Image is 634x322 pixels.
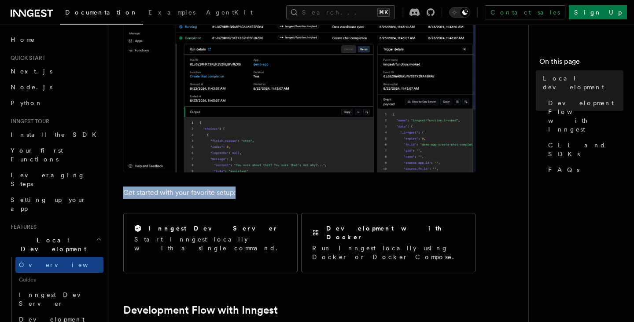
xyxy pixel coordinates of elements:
[7,63,103,79] a: Next.js
[545,162,623,178] a: FAQs
[449,7,470,18] button: Toggle dark mode
[7,95,103,111] a: Python
[201,3,258,24] a: AgentKit
[301,213,475,272] a: Development with DockerRun Inngest locally using Docker or Docker Compose.
[548,165,579,174] span: FAQs
[11,131,102,138] span: Install the SDK
[7,118,49,125] span: Inngest tour
[7,223,37,231] span: Features
[15,273,103,287] span: Guides
[569,5,627,19] a: Sign Up
[11,35,35,44] span: Home
[7,167,103,192] a: Leveraging Steps
[15,257,103,273] a: Overview
[11,99,43,106] span: Python
[123,213,298,272] a: Inngest Dev ServerStart Inngest locally with a single command.
[377,8,390,17] kbd: ⌘K
[123,304,278,316] a: Development Flow with Inngest
[60,3,143,25] a: Documentation
[539,56,623,70] h4: On this page
[485,5,565,19] a: Contact sales
[7,79,103,95] a: Node.js
[326,224,464,241] h2: Development with Docker
[548,141,623,158] span: CLI and SDKs
[11,172,85,187] span: Leveraging Steps
[7,55,45,62] span: Quick start
[123,187,475,199] p: Get started with your favorite setup:
[312,244,464,261] p: Run Inngest locally using Docker or Docker Compose.
[19,261,110,268] span: Overview
[143,3,201,24] a: Examples
[19,291,94,307] span: Inngest Dev Server
[7,192,103,216] a: Setting up your app
[7,127,103,143] a: Install the SDK
[65,9,138,16] span: Documentation
[7,143,103,167] a: Your first Functions
[545,95,623,137] a: Development Flow with Inngest
[148,224,278,233] h2: Inngest Dev Server
[11,68,52,75] span: Next.js
[286,5,395,19] button: Search...⌘K
[15,287,103,311] a: Inngest Dev Server
[206,9,253,16] span: AgentKit
[11,196,86,212] span: Setting up your app
[7,236,96,253] span: Local Development
[11,84,52,91] span: Node.js
[11,147,63,163] span: Your first Functions
[148,9,195,16] span: Examples
[7,232,103,257] button: Local Development
[548,99,623,134] span: Development Flow with Inngest
[134,235,287,252] p: Start Inngest locally with a single command.
[545,137,623,162] a: CLI and SDKs
[539,70,623,95] a: Local development
[543,74,623,91] span: Local development
[7,32,103,48] a: Home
